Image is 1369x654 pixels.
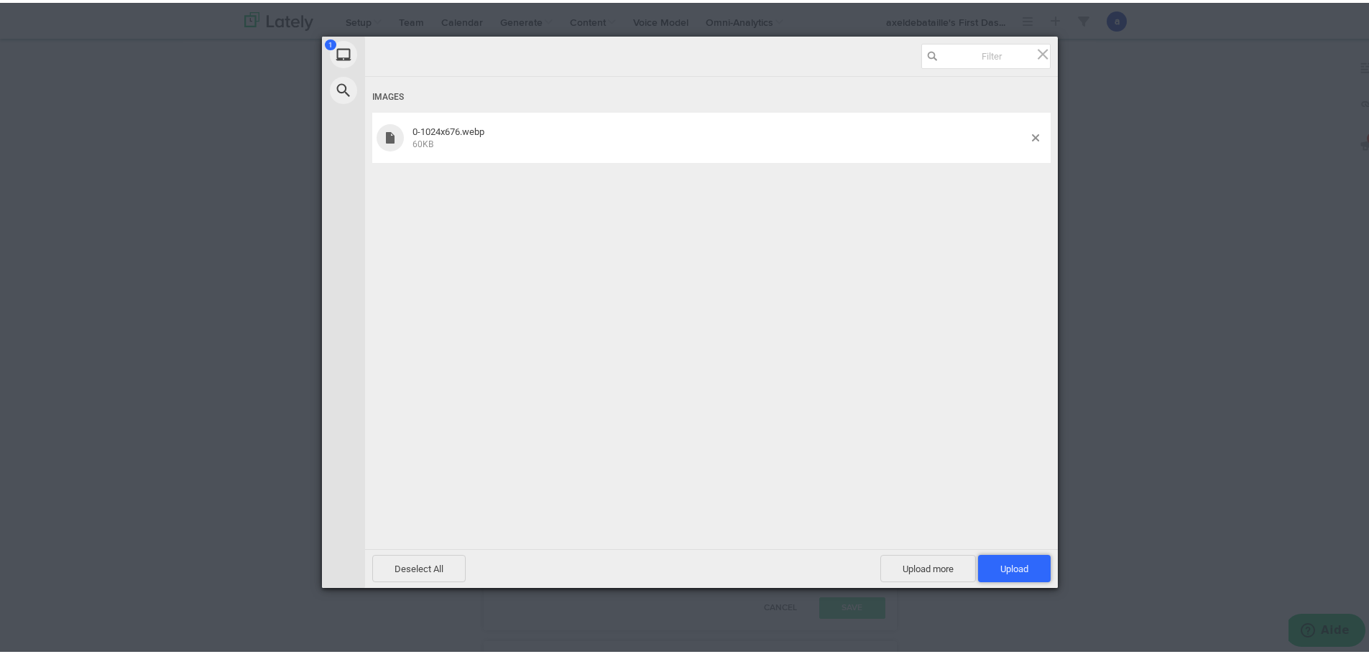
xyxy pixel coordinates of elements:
[32,10,61,23] span: Aide
[412,136,433,146] span: 60KB
[412,123,484,134] span: 0-1024x676.webp
[978,552,1051,579] span: Upload
[322,70,494,106] div: Web Search
[372,552,466,579] span: Deselect All
[1035,43,1051,59] span: Click here or hit ESC to close picker
[1000,561,1028,571] span: Upload
[325,37,336,47] span: 1
[408,123,1032,147] div: 0-1024x676.webp
[921,41,1051,66] input: Filter
[372,81,1051,108] div: Images
[880,552,976,579] span: Upload more
[322,34,494,70] div: My Device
